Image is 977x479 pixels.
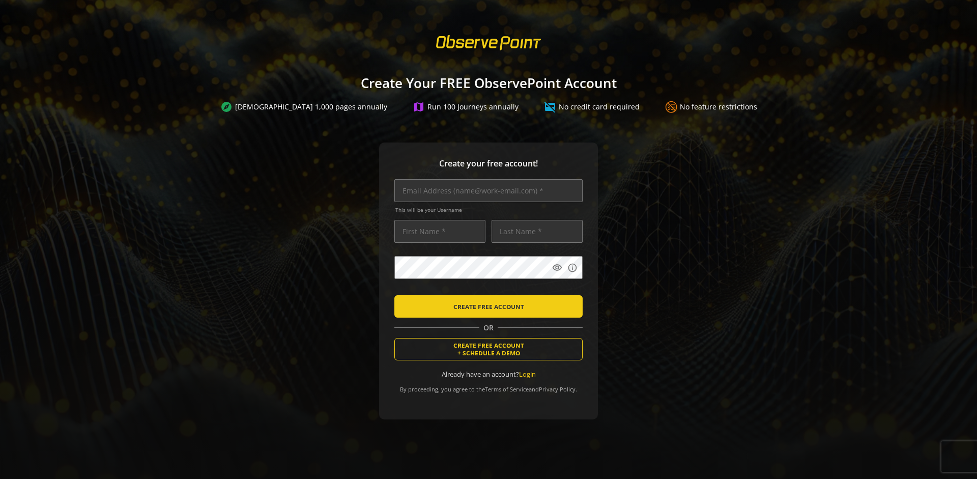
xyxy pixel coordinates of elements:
div: [DEMOGRAPHIC_DATA] 1,000 pages annually [220,101,387,113]
input: Email Address (name@work-email.com) * [394,179,583,202]
mat-icon: map [413,101,425,113]
mat-icon: explore [220,101,233,113]
div: Already have an account? [394,370,583,379]
div: By proceeding, you agree to the and . [394,379,583,393]
mat-icon: credit_card_off [544,101,556,113]
mat-icon: visibility [552,263,562,273]
input: First Name * [394,220,485,243]
mat-icon: info [567,263,578,273]
a: Terms of Service [485,385,529,393]
div: Run 100 Journeys annually [413,101,519,113]
button: CREATE FREE ACCOUNT [394,295,583,318]
div: No feature restrictions [665,101,757,113]
a: Privacy Policy [539,385,576,393]
span: OR [479,323,498,333]
button: CREATE FREE ACCOUNT+ SCHEDULE A DEMO [394,338,583,360]
span: CREATE FREE ACCOUNT + SCHEDULE A DEMO [453,342,524,357]
input: Last Name * [492,220,583,243]
span: Create your free account! [394,158,583,170]
span: CREATE FREE ACCOUNT [453,297,524,316]
a: Login [519,370,536,379]
div: No credit card required [544,101,640,113]
span: This will be your Username [395,206,583,213]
